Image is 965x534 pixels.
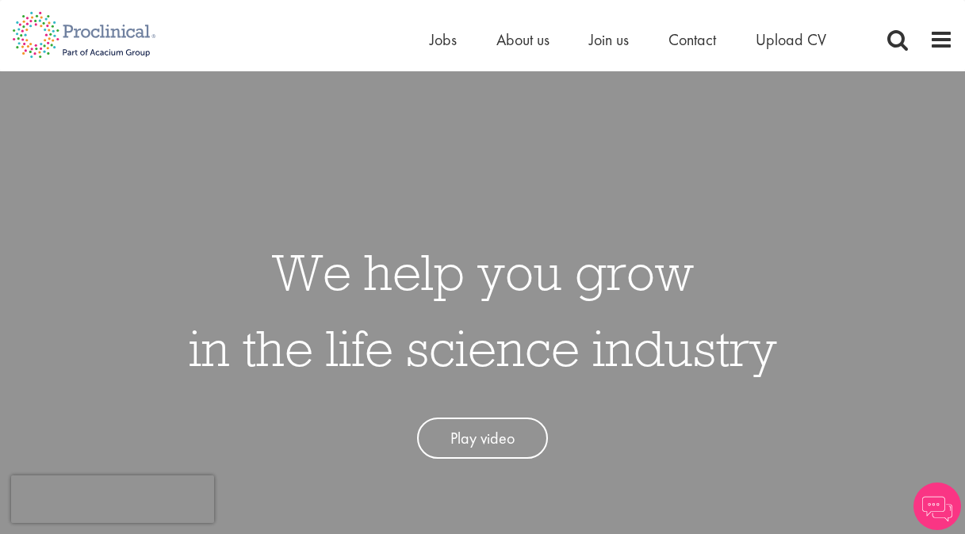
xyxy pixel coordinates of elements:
a: Contact [668,29,716,50]
img: Chatbot [913,483,961,530]
a: Join us [589,29,629,50]
a: Upload CV [756,29,826,50]
h1: We help you grow in the life science industry [189,234,777,386]
a: Play video [417,418,548,460]
a: About us [496,29,550,50]
a: Jobs [430,29,457,50]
